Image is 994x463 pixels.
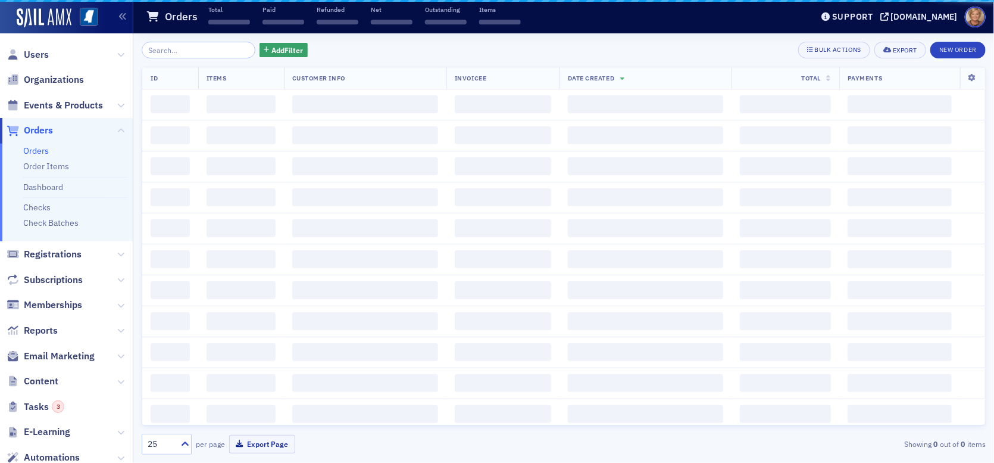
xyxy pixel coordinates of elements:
[740,188,832,206] span: ‌
[292,219,438,237] span: ‌
[893,47,917,54] div: Export
[740,405,832,423] span: ‌
[24,124,53,137] span: Orders
[7,73,84,86] a: Organizations
[207,219,276,237] span: ‌
[207,343,276,361] span: ‌
[23,145,49,156] a: Orders
[7,350,95,363] a: Email Marketing
[479,5,521,14] p: Items
[7,299,82,312] a: Memberships
[24,99,103,112] span: Events & Products
[17,8,71,27] img: SailAMX
[568,95,723,113] span: ‌
[292,281,438,299] span: ‌
[848,343,952,361] span: ‌
[740,219,832,237] span: ‌
[23,161,69,172] a: Order Items
[317,20,358,24] span: ‌
[151,312,190,330] span: ‌
[207,250,276,268] span: ‌
[23,217,79,228] a: Check Batches
[24,73,84,86] span: Organizations
[848,281,952,299] span: ‌
[455,343,551,361] span: ‌
[848,219,952,237] span: ‌
[292,312,438,330] span: ‌
[455,250,551,268] span: ‌
[207,126,276,144] span: ‌
[832,11,873,22] div: Support
[740,250,832,268] span: ‌
[848,250,952,268] span: ‌
[292,250,438,268] span: ‌
[740,157,832,175] span: ‌
[207,374,276,392] span: ‌
[262,20,304,24] span: ‌
[24,299,82,312] span: Memberships
[271,45,303,55] span: Add Filter
[292,405,438,423] span: ‌
[568,157,723,175] span: ‌
[932,439,940,449] strong: 0
[24,375,58,388] span: Content
[151,250,190,268] span: ‌
[23,202,51,213] a: Checks
[455,188,551,206] span: ‌
[207,405,276,423] span: ‌
[52,400,64,413] div: 3
[568,126,723,144] span: ‌
[317,5,358,14] p: Refunded
[24,350,95,363] span: Email Marketing
[455,281,551,299] span: ‌
[848,405,952,423] span: ‌
[151,374,190,392] span: ‌
[71,8,98,28] a: View Homepage
[455,312,551,330] span: ‌
[24,400,64,414] span: Tasks
[80,8,98,26] img: SailAMX
[262,5,304,14] p: Paid
[207,95,276,113] span: ‌
[207,188,276,206] span: ‌
[151,281,190,299] span: ‌
[165,10,198,24] h1: Orders
[425,5,467,14] p: Outstanding
[371,5,412,14] p: Net
[207,157,276,175] span: ‌
[24,248,82,261] span: Registrations
[740,312,832,330] span: ‌
[7,324,58,337] a: Reports
[7,248,82,261] a: Registrations
[740,126,832,144] span: ‌
[965,7,986,27] span: Profile
[7,48,49,61] a: Users
[802,74,821,82] span: Total
[568,281,723,299] span: ‌
[455,74,486,82] span: Invoicee
[229,435,295,453] button: Export Page
[148,438,174,450] div: 25
[568,219,723,237] span: ‌
[292,74,345,82] span: Customer Info
[425,20,467,24] span: ‌
[7,274,83,287] a: Subscriptions
[930,42,986,58] button: New Order
[848,74,882,82] span: Payments
[891,11,958,22] div: [DOMAIN_NAME]
[455,405,551,423] span: ‌
[151,343,190,361] span: ‌
[24,274,83,287] span: Subscriptions
[568,188,723,206] span: ‌
[24,425,70,439] span: E-Learning
[740,343,832,361] span: ‌
[292,95,438,113] span: ‌
[292,188,438,206] span: ‌
[260,43,308,58] button: AddFilter
[292,157,438,175] span: ‌
[371,20,412,24] span: ‌
[455,95,551,113] span: ‌
[23,182,63,192] a: Dashboard
[7,99,103,112] a: Events & Products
